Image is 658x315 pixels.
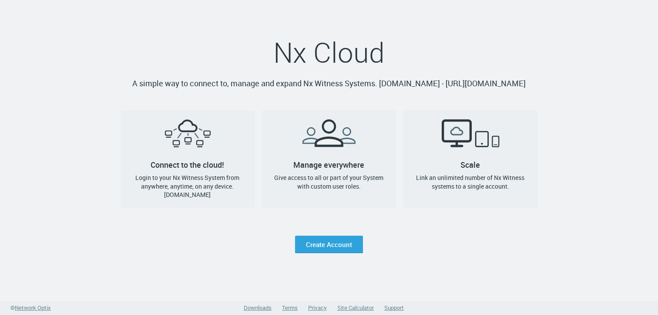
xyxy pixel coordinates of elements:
h4: Login to your Nx Witness System from anywhere, anytime, on any device. [DOMAIN_NAME] [128,173,248,199]
a: Site Calculator [337,304,374,312]
h4: Link an unlimited number of Nx Witness systems to a single account. [410,173,530,190]
p: A simple way to connect to, manage and expand Nx Witness Systems. [DOMAIN_NAME] - [URL][DOMAIN_NAME] [121,78,538,90]
a: Create Account [295,236,363,253]
a: Support [384,304,404,312]
a: Privacy [308,304,327,312]
h2: Scale [403,111,537,165]
a: ©Network Optix [10,304,51,312]
h2: Manage everywhere [262,111,396,165]
a: Manage everywhereGive access to all or part of your System with custom user roles. [262,111,396,208]
span: Network Optix [15,304,51,312]
h4: Give access to all or part of your System with custom user roles. [269,173,389,190]
a: Terms [282,304,298,312]
a: Downloads [244,304,272,312]
h2: Connect to the cloud! [121,111,255,165]
span: Nx Cloud [273,34,385,71]
a: Connect to the cloud!Login to your Nx Witness System from anywhere, anytime, on any device. [DOMA... [121,111,255,208]
a: ScaleLink an unlimited number of Nx Witness systems to a single account. [403,111,537,208]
